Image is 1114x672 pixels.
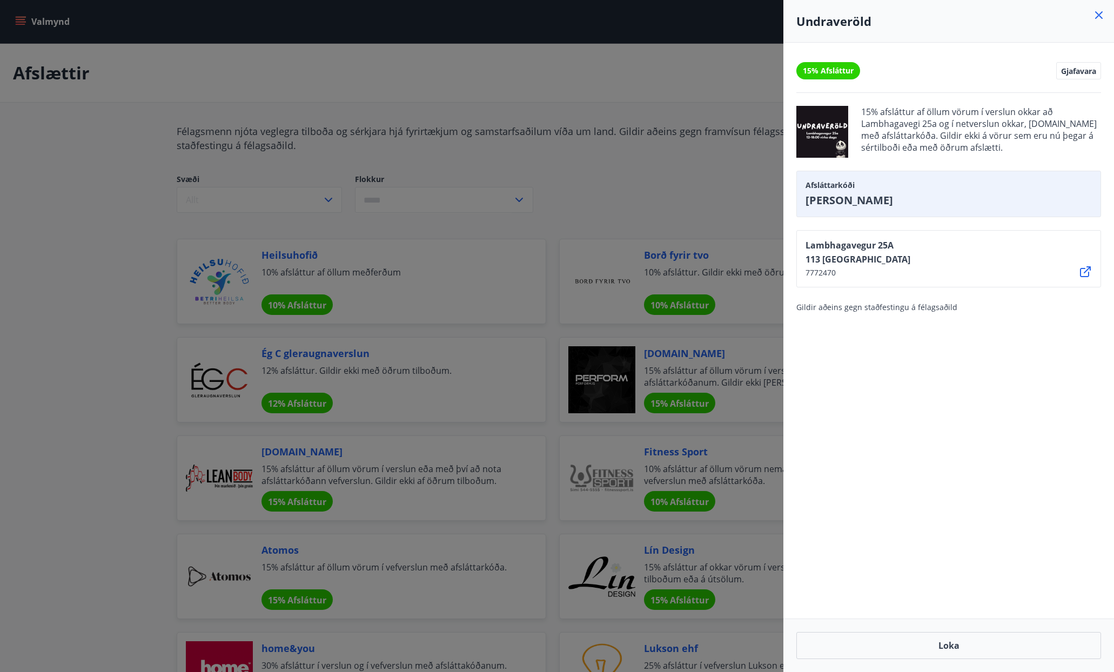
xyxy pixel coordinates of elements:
[796,302,957,312] span: Gildir aðeins gegn staðfestingu á félagsaðild
[861,106,1101,158] span: 15% afsláttur af öllum vörum í verslun okkar að Lambhagavegi 25a og í netverslun okkar, [DOMAIN_N...
[796,13,1101,29] h4: Undraveröld
[806,180,1092,191] span: Afsláttarkóði
[806,193,1092,208] span: [PERSON_NAME]
[806,267,910,278] span: 7772470
[806,253,910,265] span: 113 [GEOGRAPHIC_DATA]
[803,65,854,76] span: 15% Afsláttur
[806,239,910,251] span: Lambhagavegur 25A
[796,632,1101,659] button: Loka
[1061,66,1096,76] span: Gjafavara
